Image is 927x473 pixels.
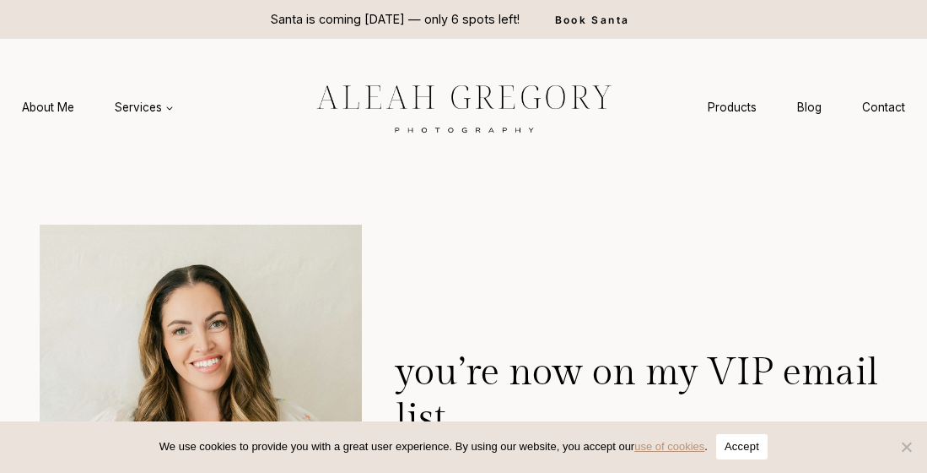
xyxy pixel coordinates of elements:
[271,10,520,29] p: Santa is coming [DATE] — only 6 spots left!
[159,438,708,455] span: We use cookies to provide you with a great user experience. By using our website, you accept our .
[897,438,914,455] span: No
[115,99,174,116] span: Services
[2,92,194,123] nav: Primary
[94,92,194,123] a: Services
[2,92,94,123] a: About Me
[777,92,842,123] a: Blog
[842,92,925,123] a: Contact
[687,92,777,123] a: Products
[716,434,768,459] button: Accept
[687,92,925,123] nav: Secondary
[274,72,654,143] img: aleah gregory logo
[396,351,887,442] h2: you’re now on my VIP email list
[634,440,704,453] a: use of cookies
